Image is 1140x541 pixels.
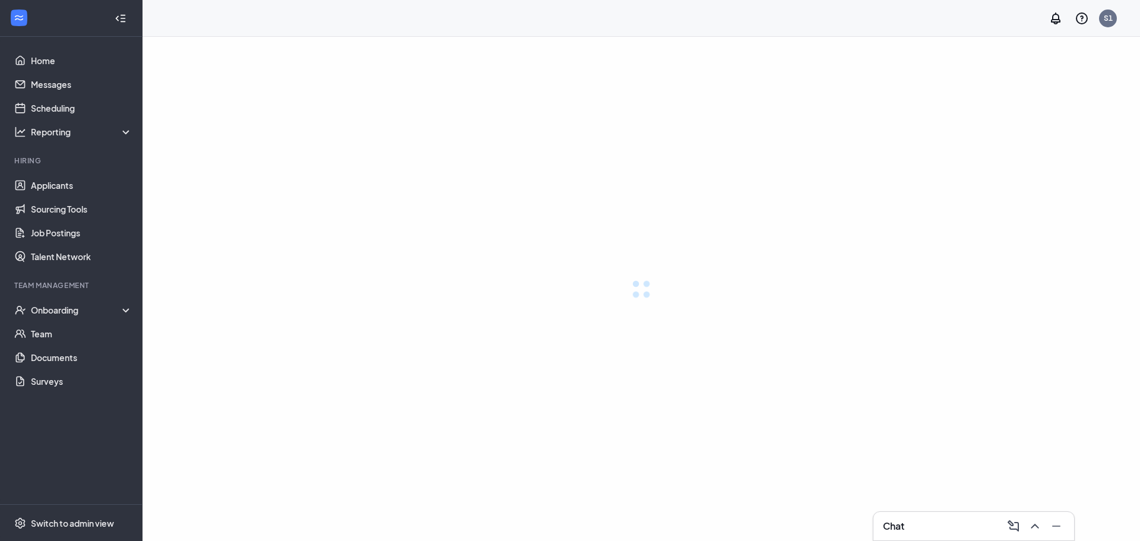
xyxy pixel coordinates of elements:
[13,12,25,24] svg: WorkstreamLogo
[1049,519,1063,533] svg: Minimize
[31,126,133,138] div: Reporting
[1006,519,1021,533] svg: ComposeMessage
[31,346,132,369] a: Documents
[31,304,133,316] div: Onboarding
[883,520,904,533] h3: Chat
[31,221,132,245] a: Job Postings
[14,517,26,529] svg: Settings
[31,517,114,529] div: Switch to admin view
[31,369,132,393] a: Surveys
[1104,13,1113,23] div: S1
[1075,11,1089,26] svg: QuestionInfo
[31,96,132,120] a: Scheduling
[31,49,132,72] a: Home
[14,280,130,290] div: Team Management
[1049,11,1063,26] svg: Notifications
[1028,519,1042,533] svg: ChevronUp
[31,173,132,197] a: Applicants
[31,72,132,96] a: Messages
[1003,517,1022,536] button: ComposeMessage
[31,322,132,346] a: Team
[1024,517,1043,536] button: ChevronUp
[31,197,132,221] a: Sourcing Tools
[14,156,130,166] div: Hiring
[31,245,132,268] a: Talent Network
[115,12,126,24] svg: Collapse
[14,304,26,316] svg: UserCheck
[1046,517,1065,536] button: Minimize
[14,126,26,138] svg: Analysis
